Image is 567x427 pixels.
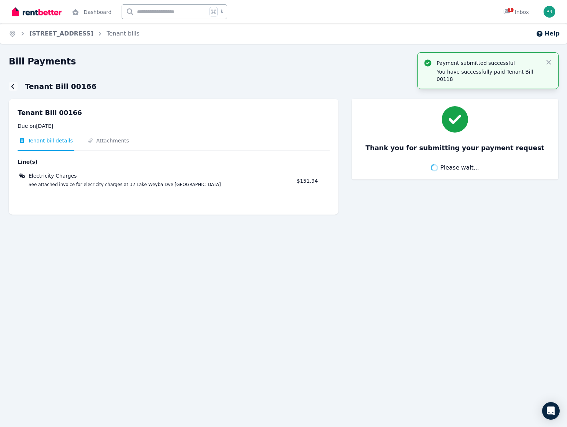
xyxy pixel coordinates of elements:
[18,108,330,118] p: Tenant Bill 00166
[440,163,479,172] span: Please wait...
[536,29,560,38] button: Help
[28,137,73,144] span: Tenant bill details
[542,402,560,420] div: Open Intercom Messenger
[18,137,330,151] nav: Tabs
[29,172,77,179] span: Electricity Charges
[96,137,129,144] span: Attachments
[107,29,140,38] span: Tenant bills
[544,6,555,18] img: Brent Bargallie
[18,158,292,166] span: Line(s)
[25,81,96,92] h1: Tenant Bill 00166
[18,122,330,130] p: Due on [DATE]
[12,6,62,17] img: RentBetter
[297,178,318,184] span: $151.94
[220,9,223,15] span: k
[437,68,539,83] p: You have successfully paid Tenant Bill 00118
[9,56,76,67] h1: Bill Payments
[437,59,539,67] p: Payment submitted successful
[508,8,514,12] span: 1
[29,30,93,37] a: [STREET_ADDRESS]
[20,182,292,187] span: See attached invoice for elecricity charges at 32 Lake Weyba Dve [GEOGRAPHIC_DATA]
[366,143,545,153] h3: Thank you for submitting your payment request
[503,8,529,16] div: Inbox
